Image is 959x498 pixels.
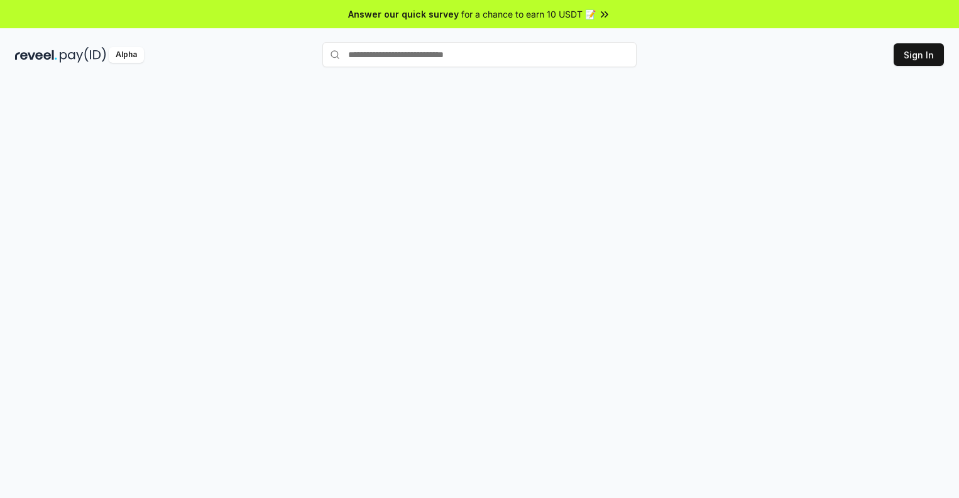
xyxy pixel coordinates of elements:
[109,47,144,63] div: Alpha
[348,8,459,21] span: Answer our quick survey
[461,8,596,21] span: for a chance to earn 10 USDT 📝
[15,47,57,63] img: reveel_dark
[60,47,106,63] img: pay_id
[894,43,944,66] button: Sign In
